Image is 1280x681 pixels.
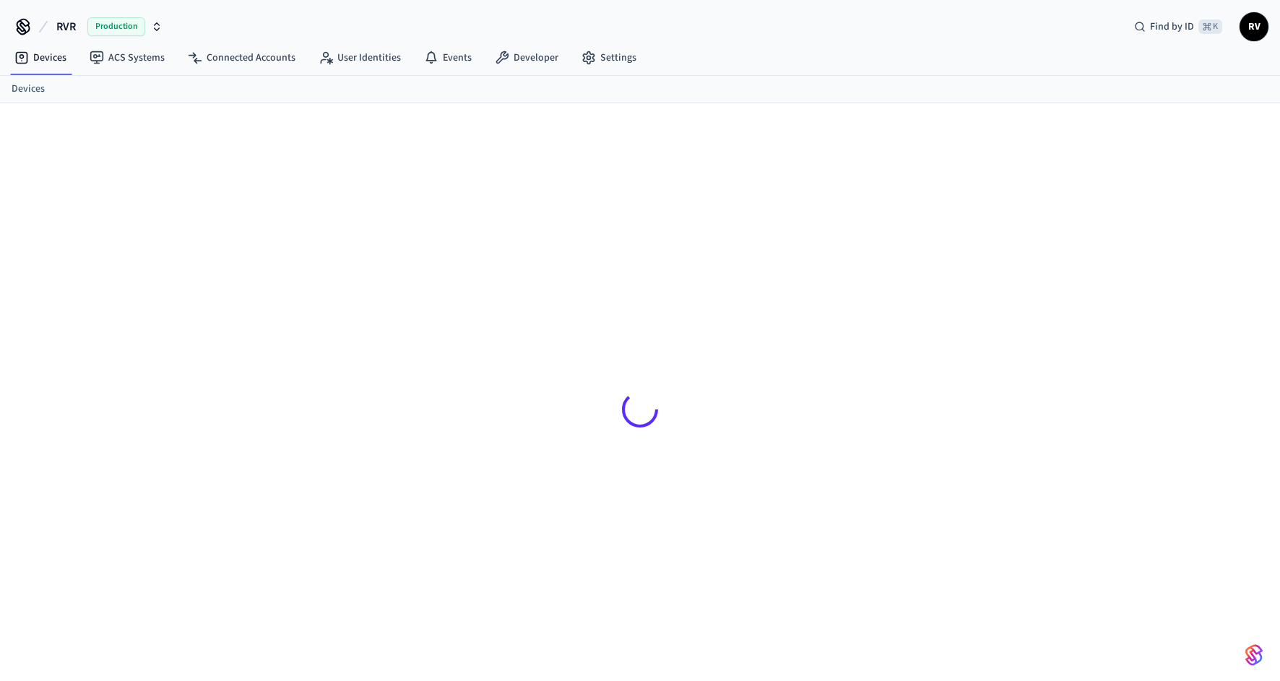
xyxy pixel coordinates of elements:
a: ACS Systems [78,45,176,71]
a: Devices [12,82,45,97]
a: Settings [570,45,648,71]
div: Find by ID⌘ K [1123,14,1234,40]
a: Devices [3,45,78,71]
button: RV [1240,12,1268,41]
span: RVR [56,18,76,35]
img: SeamLogoGradient.69752ec5.svg [1245,643,1263,667]
a: Connected Accounts [176,45,307,71]
span: RV [1241,14,1267,40]
a: Developer [483,45,570,71]
a: User Identities [307,45,412,71]
span: ⌘ K [1198,19,1222,34]
span: Production [87,17,145,36]
a: Events [412,45,483,71]
span: Find by ID [1150,19,1194,34]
